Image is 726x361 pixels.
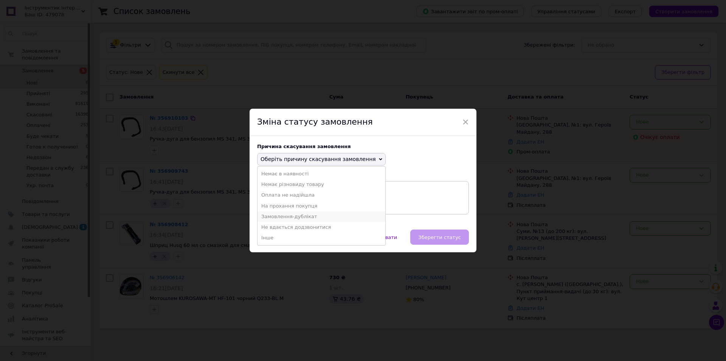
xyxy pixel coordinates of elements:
[462,116,469,128] span: ×
[250,109,476,136] div: Зміна статусу замовлення
[261,156,376,162] span: Оберіть причину скасування замовлення
[258,222,385,233] li: Не вдається додзвонитися
[258,211,385,222] li: Замовлення-дублікат
[258,190,385,200] li: Оплата не надійшла
[258,179,385,190] li: Немає різновиду товару
[258,201,385,211] li: На прохання покупця
[258,169,385,179] li: Немає в наявності
[257,144,469,149] div: Причина скасування замовлення
[258,233,385,243] li: Інше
